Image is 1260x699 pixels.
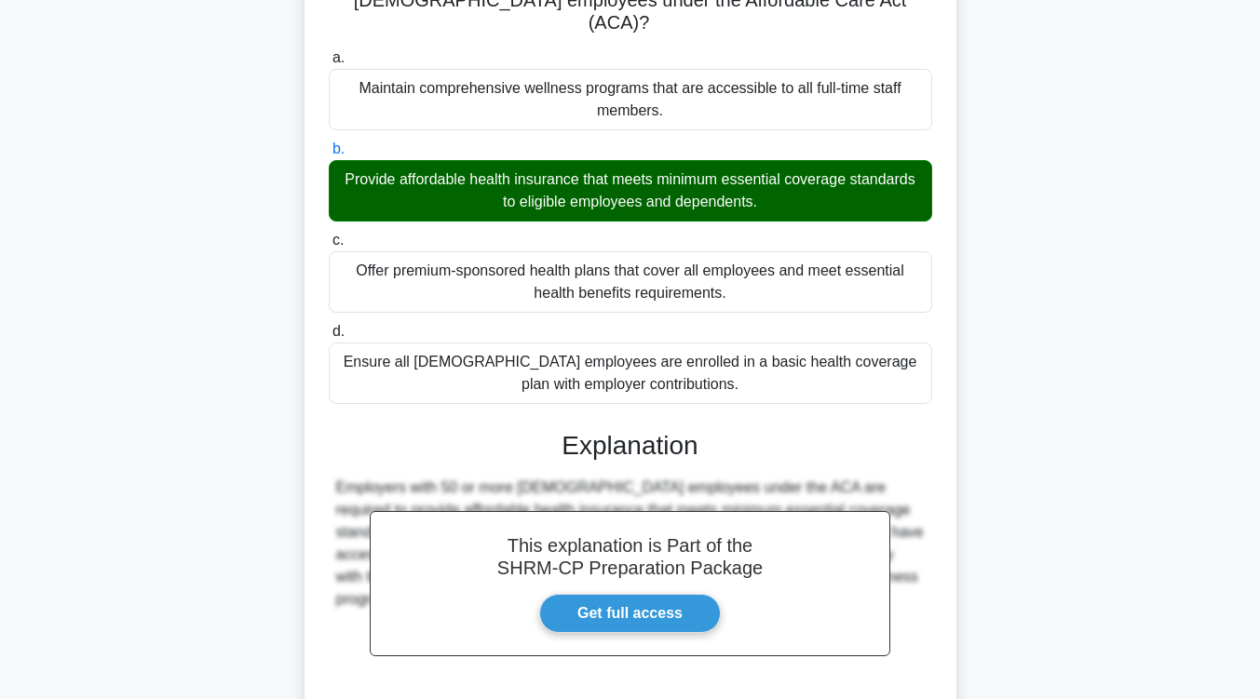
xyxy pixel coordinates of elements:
div: Offer premium-sponsored health plans that cover all employees and meet essential health benefits ... [329,251,932,313]
h3: Explanation [340,430,921,462]
a: Get full access [539,594,721,633]
span: b. [332,141,345,156]
span: a. [332,49,345,65]
div: Provide affordable health insurance that meets minimum essential coverage standards to eligible e... [329,160,932,222]
span: c. [332,232,344,248]
div: Ensure all [DEMOGRAPHIC_DATA] employees are enrolled in a basic health coverage plan with employe... [329,343,932,404]
div: Employers with 50 or more [DEMOGRAPHIC_DATA] employees under the ACA are required to provide affo... [336,477,925,611]
div: Maintain comprehensive wellness programs that are accessible to all full-time staff members. [329,69,932,130]
span: d. [332,323,345,339]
